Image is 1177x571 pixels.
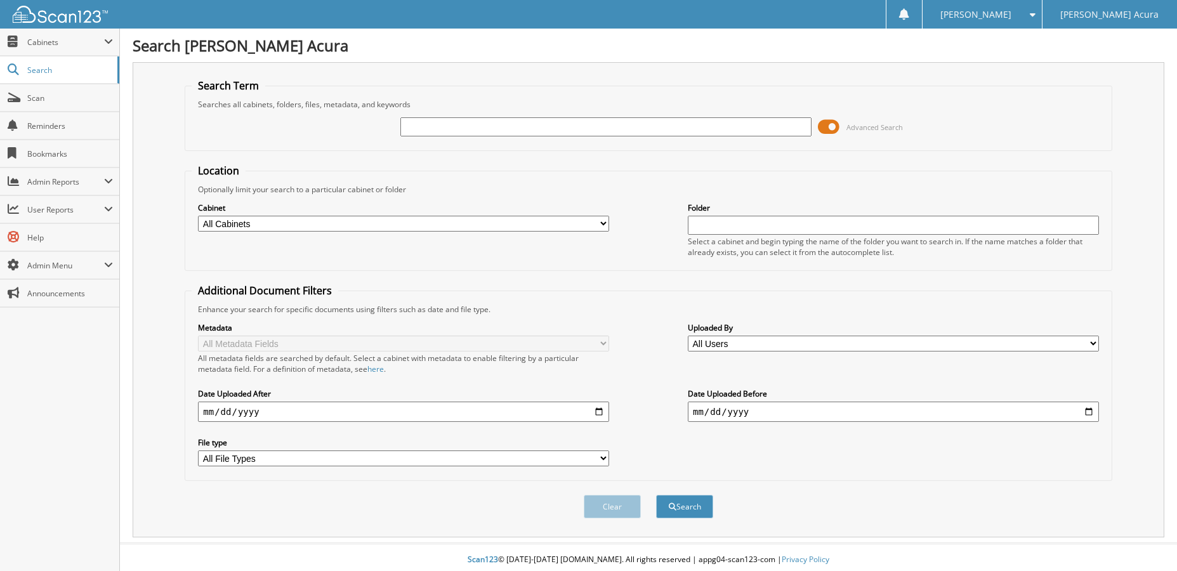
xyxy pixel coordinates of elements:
[198,353,609,374] div: All metadata fields are searched by default. Select a cabinet with metadata to enable filtering b...
[198,402,609,422] input: start
[198,322,609,333] label: Metadata
[688,236,1099,258] div: Select a cabinet and begin typing the name of the folder you want to search in. If the name match...
[27,65,111,75] span: Search
[27,204,104,215] span: User Reports
[27,176,104,187] span: Admin Reports
[192,184,1105,195] div: Optionally limit your search to a particular cabinet or folder
[468,554,498,565] span: Scan123
[846,122,903,132] span: Advanced Search
[198,437,609,448] label: File type
[192,304,1105,315] div: Enhance your search for specific documents using filters such as date and file type.
[27,288,113,299] span: Announcements
[192,284,338,298] legend: Additional Document Filters
[198,202,609,213] label: Cabinet
[13,6,108,23] img: scan123-logo-white.svg
[27,260,104,271] span: Admin Menu
[27,121,113,131] span: Reminders
[367,364,384,374] a: here
[192,99,1105,110] div: Searches all cabinets, folders, files, metadata, and keywords
[27,148,113,159] span: Bookmarks
[198,388,609,399] label: Date Uploaded After
[688,402,1099,422] input: end
[27,232,113,243] span: Help
[133,35,1164,56] h1: Search [PERSON_NAME] Acura
[192,79,265,93] legend: Search Term
[27,37,104,48] span: Cabinets
[688,202,1099,213] label: Folder
[1114,510,1177,571] iframe: Chat Widget
[782,554,829,565] a: Privacy Policy
[584,495,641,518] button: Clear
[1060,11,1159,18] span: [PERSON_NAME] Acura
[940,11,1011,18] span: [PERSON_NAME]
[192,164,246,178] legend: Location
[27,93,113,103] span: Scan
[656,495,713,518] button: Search
[688,388,1099,399] label: Date Uploaded Before
[688,322,1099,333] label: Uploaded By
